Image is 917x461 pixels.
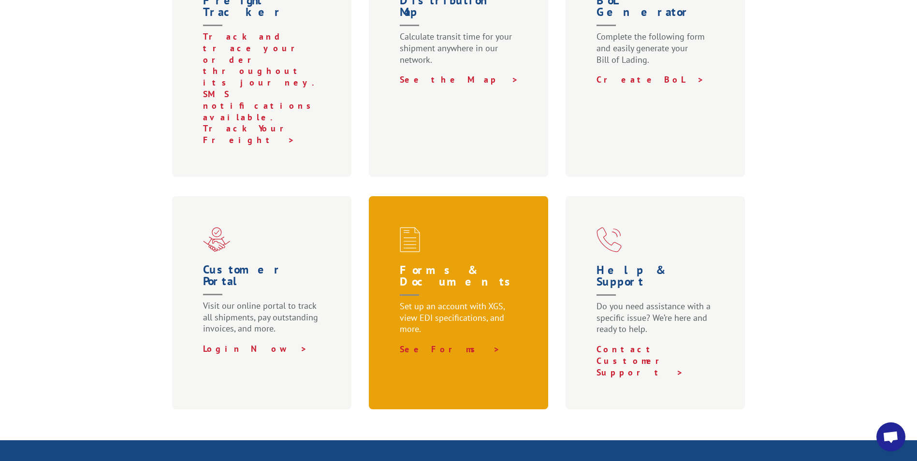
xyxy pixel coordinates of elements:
p: Do you need assistance with a specific issue? We’re here and ready to help. [597,301,718,344]
img: xgs-icon-credit-financing-forms-red [400,227,420,252]
h1: Forms & Documents [400,264,522,301]
a: Contact Customer Support > [597,344,684,378]
a: Track Your Freight > [203,123,297,145]
img: xgs-icon-help-and-support-red [597,227,622,252]
p: Track and trace your order throughout its journey. SMS notifications available. [203,31,325,123]
a: See the Map > [400,74,519,85]
p: Complete the following form and easily generate your Bill of Lading. [597,31,718,74]
img: xgs-icon-partner-red (1) [203,227,230,252]
p: Calculate transit time for your shipment anywhere in our network. [400,31,522,74]
a: Create BoL > [597,74,704,85]
h1: Help & Support [597,264,718,301]
p: Visit our online portal to track all shipments, pay outstanding invoices, and more. [203,300,325,343]
p: Set up an account with XGS, view EDI specifications, and more. [400,301,522,344]
a: See Forms > [400,344,500,355]
a: Login Now > [203,343,307,354]
h1: Customer Portal [203,264,325,300]
div: Open chat [876,422,905,451]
